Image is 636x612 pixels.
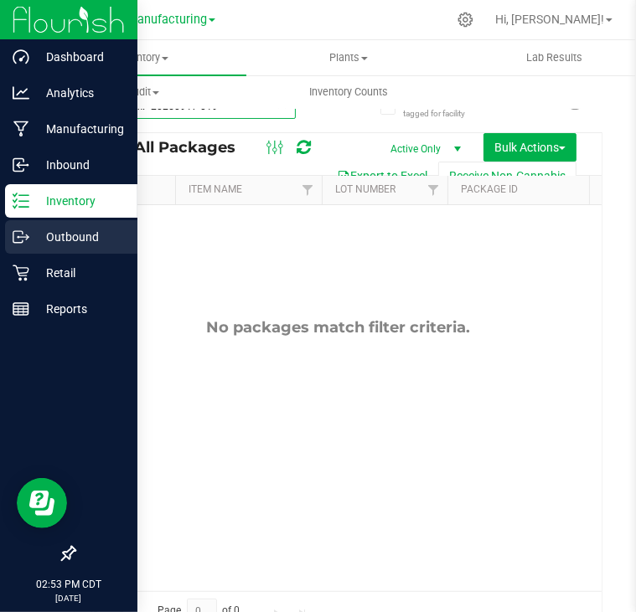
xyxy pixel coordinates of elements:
[494,141,566,154] span: Bulk Actions
[438,162,577,190] button: Receive Non-Cannabis
[29,83,130,103] p: Analytics
[29,227,130,247] p: Outbound
[335,183,396,195] a: Lot Number
[134,138,252,157] span: All Packages
[495,13,604,26] span: Hi, [PERSON_NAME]!
[40,75,246,110] a: Audit
[504,50,605,65] span: Lab Results
[13,157,29,173] inline-svg: Inbound
[294,176,322,204] a: Filter
[8,577,130,592] p: 02:53 PM CDT
[29,263,130,283] p: Retail
[246,75,452,110] a: Inventory Counts
[13,85,29,101] inline-svg: Analytics
[461,183,518,195] a: Package ID
[17,478,67,528] iframe: Resource center
[29,119,130,139] p: Manufacturing
[29,191,130,211] p: Inventory
[8,592,130,604] p: [DATE]
[40,50,246,65] span: Inventory
[29,299,130,319] p: Reports
[287,85,411,100] span: Inventory Counts
[455,12,476,28] div: Manage settings
[13,265,29,281] inline-svg: Retail
[189,183,242,195] a: Item Name
[246,40,452,75] a: Plants
[13,49,29,65] inline-svg: Dashboard
[29,47,130,67] p: Dashboard
[483,133,577,162] button: Bulk Actions
[75,318,602,337] div: No packages match filter criteria.
[420,176,447,204] a: Filter
[247,50,452,65] span: Plants
[13,193,29,209] inline-svg: Inventory
[13,301,29,317] inline-svg: Reports
[326,162,438,190] button: Export to Excel
[13,229,29,245] inline-svg: Outbound
[13,121,29,137] inline-svg: Manufacturing
[29,155,130,175] p: Inbound
[127,13,207,27] span: Manufacturing
[40,40,246,75] a: Inventory
[41,85,246,100] span: Audit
